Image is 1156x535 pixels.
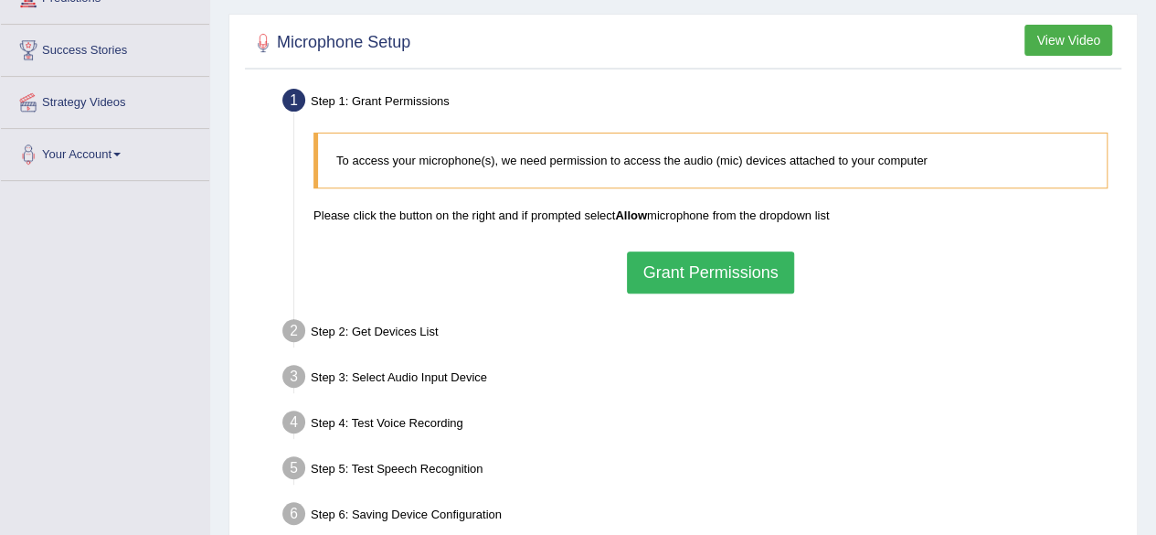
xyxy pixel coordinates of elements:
[274,359,1129,400] div: Step 3: Select Audio Input Device
[336,152,1088,169] p: To access your microphone(s), we need permission to access the audio (mic) devices attached to yo...
[1,25,209,70] a: Success Stories
[274,314,1129,354] div: Step 2: Get Devices List
[274,451,1129,491] div: Step 5: Test Speech Recognition
[1,129,209,175] a: Your Account
[1024,25,1112,56] button: View Video
[615,209,647,222] b: Allow
[1,77,209,123] a: Strategy Videos
[274,83,1129,123] div: Step 1: Grant Permissions
[249,29,410,57] h2: Microphone Setup
[274,405,1129,445] div: Step 4: Test Voice Recording
[313,207,1108,224] p: Please click the button on the right and if prompted select microphone from the dropdown list
[627,251,793,294] button: Grant Permissions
